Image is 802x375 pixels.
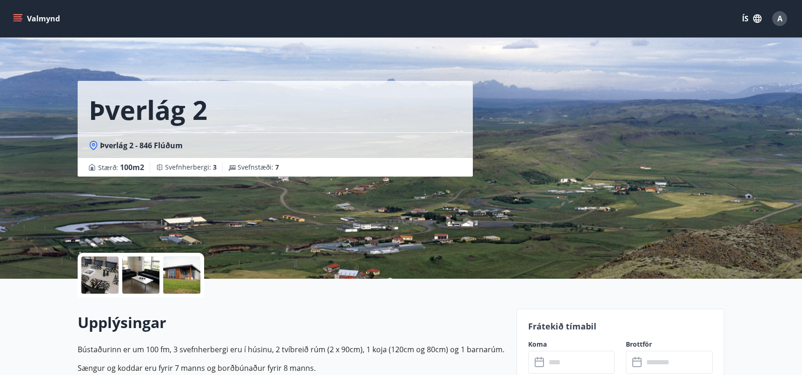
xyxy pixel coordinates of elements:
span: 100 m2 [120,162,144,172]
span: A [777,13,782,24]
p: Bústaðurinn er um 100 fm, 3 svefnherbergi eru í húsinu, 2 tvíbreið rúm (2 x 90cm), 1 koja (120cm ... [78,344,505,355]
h2: Upplýsingar [78,312,505,333]
button: ÍS [737,10,767,27]
label: Brottför [626,340,713,349]
span: 7 [275,163,279,171]
label: Koma [528,340,615,349]
h1: Þverlág 2 [89,92,207,127]
span: Svefnherbergi : [165,163,217,172]
span: Stærð : [98,162,144,173]
p: Sængur og koddar eru fyrir 7 manns og borðbúnaður fyrir 8 manns. [78,362,505,374]
button: menu [11,10,64,27]
span: Þverlág 2 - 846 Flúðum [100,140,183,151]
span: 3 [213,163,217,171]
span: Svefnstæði : [238,163,279,172]
button: A [769,7,791,30]
p: Frátekið tímabil [528,320,713,332]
